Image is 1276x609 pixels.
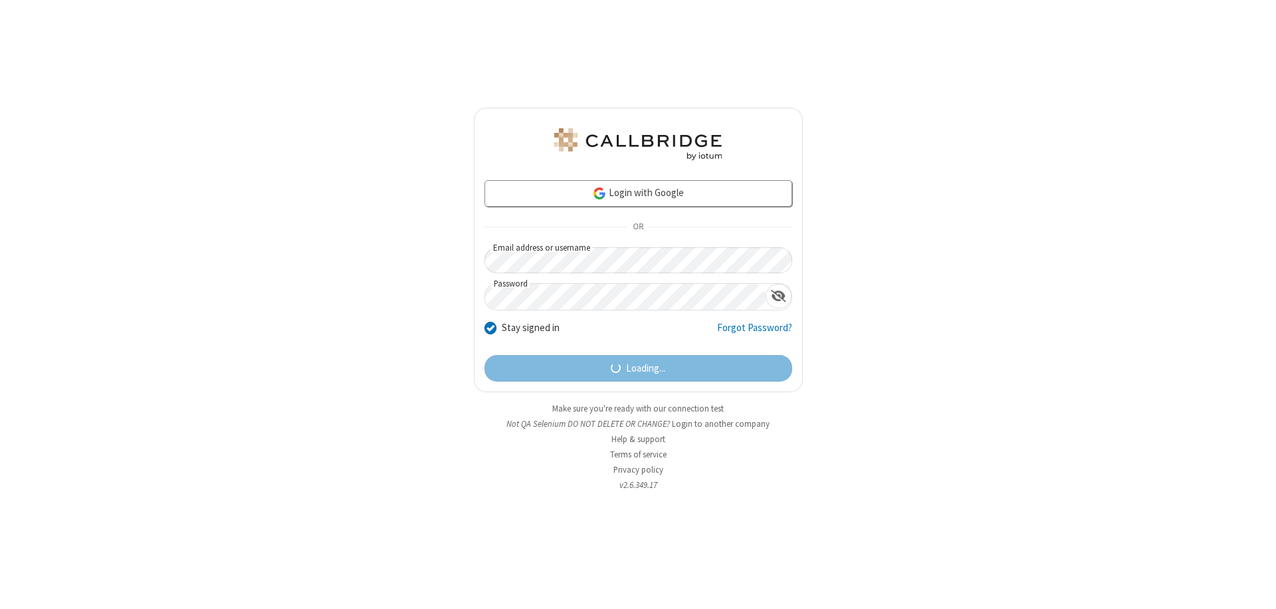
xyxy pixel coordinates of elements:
button: Login to another company [672,418,770,430]
span: Loading... [626,361,665,376]
input: Password [485,284,766,310]
span: OR [627,218,649,237]
a: Forgot Password? [717,320,792,346]
li: Not QA Selenium DO NOT DELETE OR CHANGE? [474,418,803,430]
a: Help & support [611,433,665,445]
a: Terms of service [610,449,667,460]
a: Login with Google [484,180,792,207]
label: Stay signed in [502,320,560,336]
li: v2.6.349.17 [474,479,803,491]
input: Email address or username [484,247,792,273]
img: google-icon.png [592,186,607,201]
img: QA Selenium DO NOT DELETE OR CHANGE [552,128,724,160]
button: Loading... [484,355,792,382]
a: Make sure you're ready with our connection test [552,403,724,414]
div: Show password [766,284,792,308]
a: Privacy policy [613,464,663,475]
